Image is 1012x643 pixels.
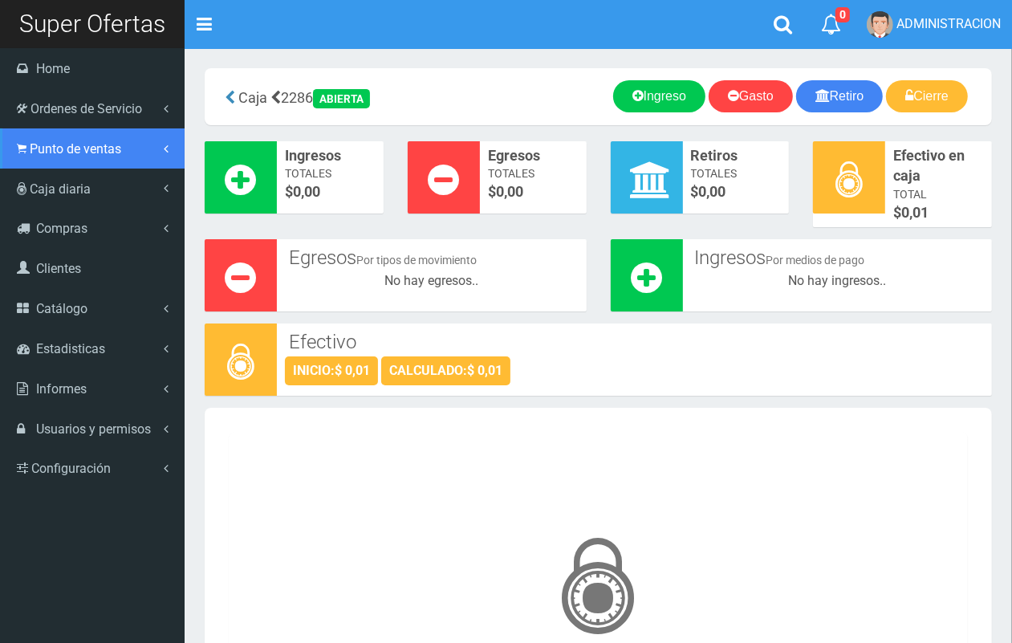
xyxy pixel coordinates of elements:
[699,183,726,200] font: 0,00
[381,356,510,385] div: CALCULADO:
[835,7,850,22] span: 0
[30,141,121,157] span: Punto de ventas
[285,165,376,181] span: Totales
[496,183,523,200] font: 0,00
[613,80,705,112] a: Ingreso
[36,301,87,316] span: Catálogo
[356,254,477,267] small: Por tipos de movimiento
[867,11,893,38] img: User Image
[467,363,502,378] strong: $ 0,01
[285,145,376,166] span: Ingresos
[893,145,984,186] span: Efectivo en caja
[901,204,929,221] span: 0,01
[313,89,370,108] div: ABIERTA
[36,381,87,397] span: Informes
[36,421,151,437] span: Usuarios y permisos
[488,145,579,166] span: Egresos
[36,61,70,76] span: Home
[19,10,165,38] span: Super Ofertas
[217,80,471,113] div: 2286
[285,272,579,291] div: No hay egresos..
[36,341,105,356] span: Estadisticas
[896,16,1001,31] span: ADMINISTRACION
[285,356,378,385] div: INICIO:
[893,202,984,223] span: $
[695,247,981,268] h3: Ingresos
[31,461,111,476] span: Configuración
[488,181,579,202] span: $
[766,254,865,267] small: Por medios de pago
[238,89,267,106] span: Caja
[886,80,968,112] a: Cierre
[285,181,376,202] span: $
[36,221,87,236] span: Compras
[691,145,782,166] span: Retiros
[893,186,984,202] span: Total
[30,101,142,116] span: Ordenes de Servicio
[289,247,575,268] h3: Egresos
[36,261,81,276] span: Clientes
[691,165,782,181] span: Totales
[691,181,782,202] span: $
[293,183,320,200] font: 0,00
[709,80,793,112] a: Gasto
[691,272,985,291] div: No hay ingresos..
[289,332,980,352] h3: Efectivo
[335,363,370,378] strong: $ 0,01
[30,181,91,197] span: Caja diaria
[488,165,579,181] span: Totales
[796,80,884,112] a: Retiro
